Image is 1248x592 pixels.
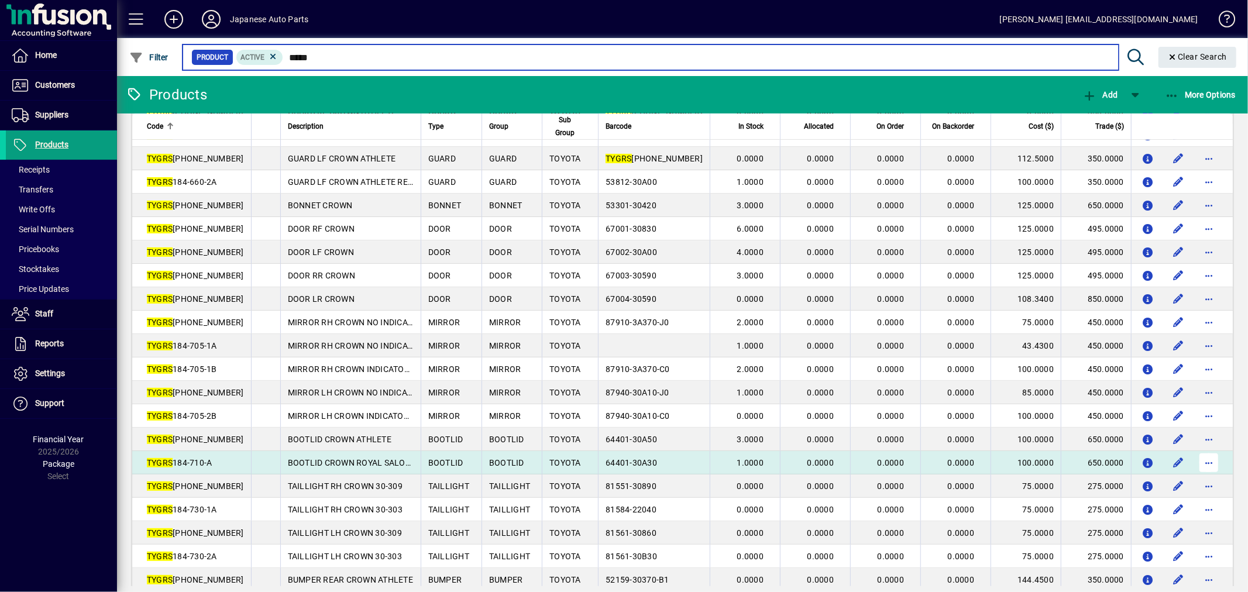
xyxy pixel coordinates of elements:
[1061,381,1131,404] td: 450.0000
[1199,477,1218,495] button: More options
[428,318,460,327] span: MIRROR
[147,388,173,397] em: TYGRS
[1199,383,1218,402] button: More options
[35,398,64,408] span: Support
[1061,428,1131,451] td: 650.0000
[606,411,670,421] span: 87940-30A10-C0
[489,458,524,467] span: BOOTLID
[858,120,914,133] div: On Order
[147,271,173,280] em: TYGRS
[1168,52,1228,61] span: Clear Search
[549,341,581,350] span: TOYOTA
[991,194,1061,217] td: 125.0000
[948,388,975,397] span: 0.0000
[1199,313,1218,332] button: More options
[489,364,521,374] span: MIRROR
[6,329,117,359] a: Reports
[549,154,581,163] span: TOYOTA
[948,458,975,467] span: 0.0000
[1199,219,1218,238] button: More options
[878,201,905,210] span: 0.0000
[606,318,669,327] span: 87910-3A370-J0
[549,364,581,374] span: TOYOTA
[147,224,244,233] span: [PHONE_NUMBER]
[147,435,244,444] span: [PHONE_NUMBER]
[489,411,521,421] span: MIRROR
[1169,243,1188,261] button: Edit
[1169,570,1188,589] button: Edit
[1169,500,1188,519] button: Edit
[6,160,117,180] a: Receipts
[1000,10,1198,29] div: [PERSON_NAME] [EMAIL_ADDRESS][DOMAIN_NAME]
[991,428,1061,451] td: 100.0000
[717,120,774,133] div: In Stock
[489,435,524,444] span: BOOTLID
[288,364,448,374] span: MIRROR RH CROWN INDICATOR 8+2 WIRE
[147,247,173,257] em: TYGRS
[428,120,475,133] div: Type
[928,120,985,133] div: On Backorder
[288,458,418,467] span: BOOTLID CROWN ROYAL SALOON
[606,481,656,491] span: 81551-30890
[1165,90,1236,99] span: More Options
[807,294,834,304] span: 0.0000
[1199,407,1218,425] button: More options
[288,435,391,444] span: BOOTLID CROWN ATHLETE
[948,247,975,257] span: 0.0000
[606,388,669,397] span: 87940-30A10-J0
[129,53,169,62] span: Filter
[549,113,591,139] div: Sub Group
[1061,334,1131,357] td: 450.0000
[991,217,1061,240] td: 125.0000
[737,271,764,280] span: 3.0000
[288,120,414,133] div: Description
[606,177,657,187] span: 53812-30A00
[807,388,834,397] span: 0.0000
[807,435,834,444] span: 0.0000
[12,185,53,194] span: Transfers
[549,458,581,467] span: TOYOTA
[241,53,265,61] span: Active
[1169,430,1188,449] button: Edit
[991,404,1061,428] td: 100.0000
[932,120,974,133] span: On Backorder
[288,388,452,397] span: MIRROR LH CROWN NO INDICATOR 8 WIRE
[126,47,171,68] button: Filter
[147,458,212,467] span: 184-710-A
[1061,404,1131,428] td: 450.0000
[1169,477,1188,495] button: Edit
[948,154,975,163] span: 0.0000
[12,284,69,294] span: Price Updates
[606,294,656,304] span: 67004-30590
[428,458,463,467] span: BOOTLID
[428,435,463,444] span: BOOTLID
[147,120,244,133] div: Code
[288,411,448,421] span: MIRROR LH CROWN INDICATOR 8+2 WIRE
[737,318,764,327] span: 2.0000
[606,154,631,163] em: TYGRS
[288,177,438,187] span: GUARD LF CROWN ATHLETE REPEATER
[878,154,905,163] span: 0.0000
[948,435,975,444] span: 0.0000
[489,294,512,304] span: DOOR
[1199,266,1218,285] button: More options
[549,247,581,257] span: TOYOTA
[126,85,207,104] div: Products
[549,177,581,187] span: TOYOTA
[155,9,192,30] button: Add
[788,120,844,133] div: Allocated
[1158,47,1237,68] button: Clear
[489,341,521,350] span: MIRROR
[230,10,308,29] div: Japanese Auto Parts
[1061,170,1131,194] td: 350.0000
[878,177,905,187] span: 0.0000
[6,180,117,199] a: Transfers
[737,458,764,467] span: 1.0000
[6,259,117,279] a: Stocktakes
[549,411,581,421] span: TOYOTA
[737,201,764,210] span: 3.0000
[878,435,905,444] span: 0.0000
[1082,90,1118,99] span: Add
[288,224,355,233] span: DOOR RF CROWN
[428,271,451,280] span: DOOR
